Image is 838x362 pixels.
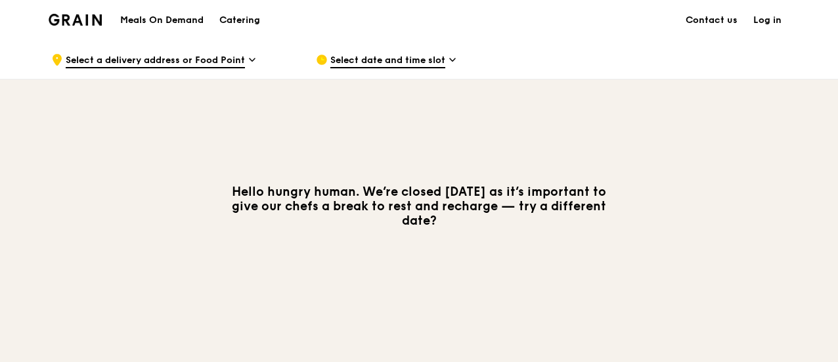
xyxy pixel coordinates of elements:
[211,1,268,40] a: Catering
[678,1,745,40] a: Contact us
[330,54,445,68] span: Select date and time slot
[745,1,789,40] a: Log in
[112,14,211,27] a: Meals On Demand
[49,14,102,26] img: Grain
[219,1,260,40] div: Catering
[66,54,245,68] span: Select a delivery address or Food Point
[120,14,204,27] h1: Meals On Demand
[222,185,616,228] h3: Hello hungry human. We’re closed [DATE] as it’s important to give our chefs a break to rest and r...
